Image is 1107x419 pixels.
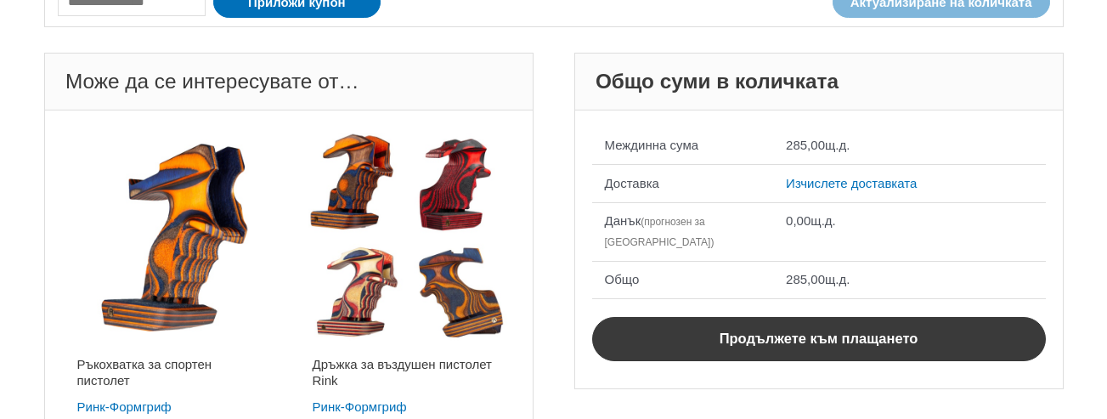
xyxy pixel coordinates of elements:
[786,272,825,286] font: 285,00
[825,272,850,286] font: щ.д.
[605,176,659,190] font: Доставка
[596,70,839,93] font: Общо суми в количката
[313,356,500,396] a: Дръжка за въздушен пистолет Rink
[786,138,825,152] font: 285,00
[786,176,917,190] a: Изчислете доставката
[77,356,265,396] a: Ръкохватка за спортен пистолет
[605,216,714,248] font: (прогнозен за [GEOGRAPHIC_DATA])
[62,127,280,346] img: Ръкохватка за спортен пистолет
[605,272,640,286] font: Общо
[313,357,492,388] font: Дръжка за въздушен пистолет Rink
[786,213,810,228] font: 0,00
[605,138,699,152] font: Междинна сума
[65,70,359,93] font: Може да се интересувате от…
[825,138,850,152] font: щ.д.
[592,317,1046,361] a: Продължете към плащането
[810,213,835,228] font: щ.д.
[605,213,641,228] font: Данък
[720,331,918,346] font: Продължете към плащането
[313,399,407,414] a: Ринк-Формгриф
[77,357,212,388] font: Ръкохватка за спортен пистолет
[77,399,172,414] a: Ринк-Формгриф
[297,127,516,346] img: Дръжка за въздушен пистолет Rink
